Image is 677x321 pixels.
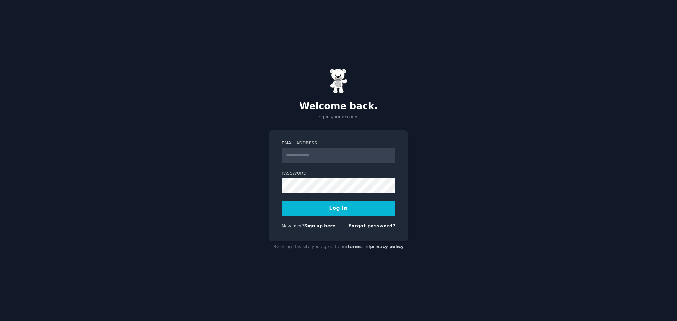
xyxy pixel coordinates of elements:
a: terms [348,244,362,249]
img: Gummy Bear [330,69,347,93]
a: privacy policy [370,244,404,249]
a: Sign up here [304,223,335,228]
button: Log In [282,201,395,216]
keeper-lock: Open Keeper Popup [383,151,392,160]
div: By using this site you agree to our and [269,241,408,253]
h2: Welcome back. [269,101,408,112]
label: Email Address [282,140,395,147]
p: Log in your account. [269,114,408,121]
a: Forgot password? [348,223,395,228]
label: Password [282,171,395,177]
span: New user? [282,223,304,228]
